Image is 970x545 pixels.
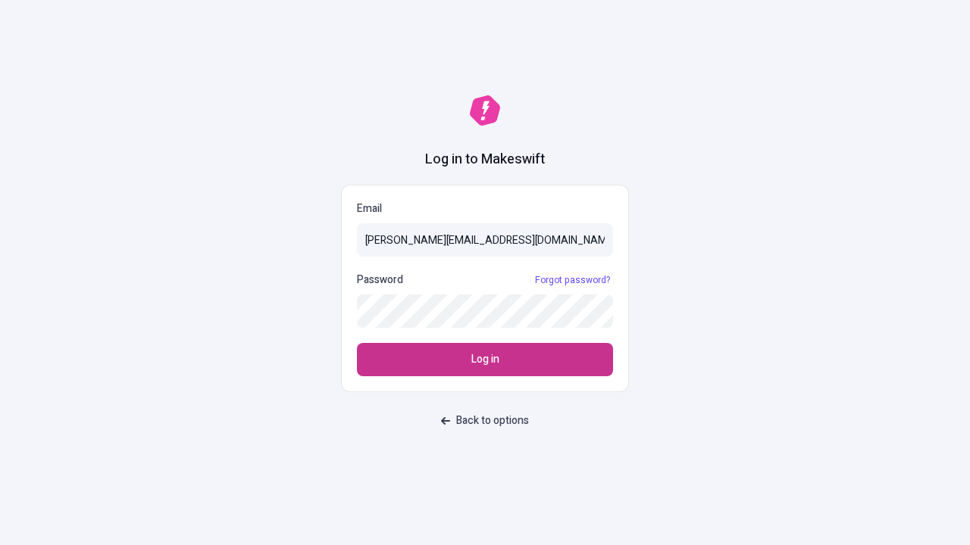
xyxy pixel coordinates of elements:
[357,201,613,217] p: Email
[456,413,529,429] span: Back to options
[471,351,499,368] span: Log in
[357,343,613,376] button: Log in
[357,223,613,257] input: Email
[357,272,403,288] p: Password
[532,274,613,286] a: Forgot password?
[425,150,545,170] h1: Log in to Makeswift
[432,407,538,434] button: Back to options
